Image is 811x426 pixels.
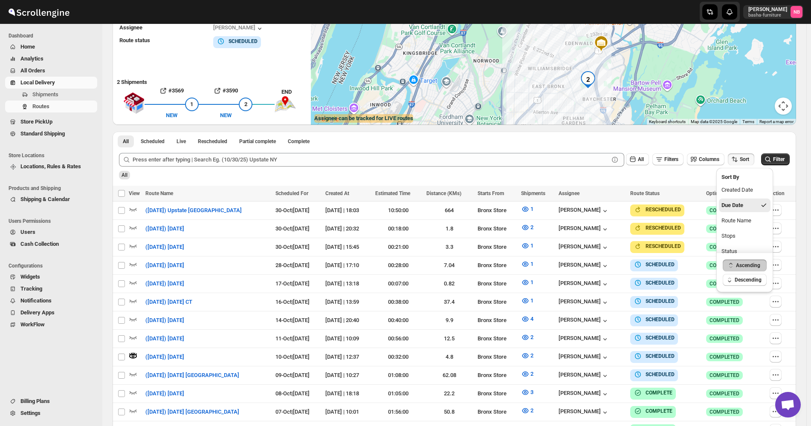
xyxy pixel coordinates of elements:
[9,32,98,39] span: Dashboard
[140,204,247,217] button: ([DATE]) Upstate [GEOGRAPHIC_DATA]
[710,317,739,324] span: COMPLETED
[559,207,609,215] button: [PERSON_NAME]
[325,316,370,325] div: [DATE] | 20:40
[559,371,609,380] div: [PERSON_NAME]
[646,408,672,414] b: COMPLETE
[140,387,189,400] button: ([DATE]) [DATE]
[710,280,739,287] span: COMPLETED
[140,240,189,254] button: ([DATE]) [DATE]
[775,98,792,115] button: Map camera controls
[516,221,539,234] button: 2
[559,243,609,252] button: [PERSON_NAME]
[140,350,189,364] button: ([DATE]) [DATE]
[794,9,800,15] text: NB
[723,274,767,286] button: Descending
[275,280,310,287] span: 17-Oct | [DATE]
[478,316,516,325] div: Bronx Store
[426,190,461,196] span: Distance (KMs)
[5,319,97,331] button: WorkFlow
[710,299,739,305] span: COMPLETED
[145,316,184,325] span: ([DATE]) [DATE]
[530,206,533,212] span: 1
[426,206,472,215] div: 664
[634,279,675,287] button: SCHEDULED
[145,279,184,288] span: ([DATE]) [DATE]
[773,156,785,162] span: Filter
[478,206,516,215] div: Bronx Store
[426,225,472,233] div: 1.8
[721,186,753,194] div: Created Date
[530,407,533,414] span: 2
[145,243,184,251] span: ([DATE]) [DATE]
[748,6,787,13] p: [PERSON_NAME]
[220,111,232,120] div: NEW
[687,153,724,165] button: Columns
[5,65,97,77] button: All Orders
[740,156,749,162] span: Sort
[32,91,58,98] span: Shipments
[275,299,310,305] span: 16-Oct | [DATE]
[426,353,472,361] div: 4.8
[5,395,97,407] button: Billing Plans
[530,279,533,285] span: 1
[664,156,678,162] span: Filters
[710,409,739,415] span: COMPLETED
[719,183,770,197] button: Created Date
[634,352,675,360] button: SCHEDULED
[20,79,55,86] span: Local Delivery
[145,389,184,398] span: ([DATE]) [DATE]
[719,245,770,258] button: Status
[638,156,644,162] span: All
[5,226,97,238] button: Users
[742,119,754,124] a: Terms (opens in new tab)
[646,262,675,268] b: SCHEDULED
[516,257,539,271] button: 1
[791,6,802,18] span: Nael Basha
[634,242,681,250] button: RESCHEDULED
[530,334,533,340] span: 2
[140,332,189,345] button: ([DATE]) [DATE]
[521,190,545,196] span: Shipments
[478,353,516,361] div: Bronx Store
[145,408,239,416] span: ([DATE]) [DATE] [GEOGRAPHIC_DATA]
[281,88,307,96] div: END
[478,261,516,270] div: Bronx Store
[213,24,264,33] button: [PERSON_NAME]
[634,407,672,415] button: COMPLETE
[634,297,675,305] button: SCHEDULED
[20,130,65,137] span: Standard Shipping
[559,280,609,288] button: [PERSON_NAME]
[559,225,609,233] button: [PERSON_NAME]
[426,316,472,325] div: 9.9
[113,75,147,85] b: 2 Shipments
[530,261,533,267] span: 1
[375,261,421,270] div: 00:28:00
[239,138,276,145] span: Partial complete
[140,295,197,309] button: ([DATE]) [DATE] CT
[646,390,672,396] b: COMPLETE
[5,271,97,283] button: Widgets
[516,276,539,289] button: 1
[759,119,794,124] a: Report a map error
[634,334,675,342] button: SCHEDULED
[626,153,649,165] button: All
[275,244,310,250] span: 30-Oct | [DATE]
[325,225,370,233] div: [DATE] | 20:32
[710,335,739,342] span: COMPLETED
[123,86,145,120] img: shop.svg
[119,37,150,43] span: Route status
[579,71,597,88] div: 2
[325,298,370,306] div: [DATE] | 13:59
[652,153,684,165] button: Filters
[5,193,97,205] button: Shipping & Calendar
[313,114,341,125] img: Google
[646,353,675,359] b: SCHEDULED
[275,96,296,112] img: trip_end.png
[20,55,43,62] span: Analytics
[478,389,516,398] div: Bronx Store
[20,398,50,404] span: Billing Plans
[275,190,308,196] span: Scheduled For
